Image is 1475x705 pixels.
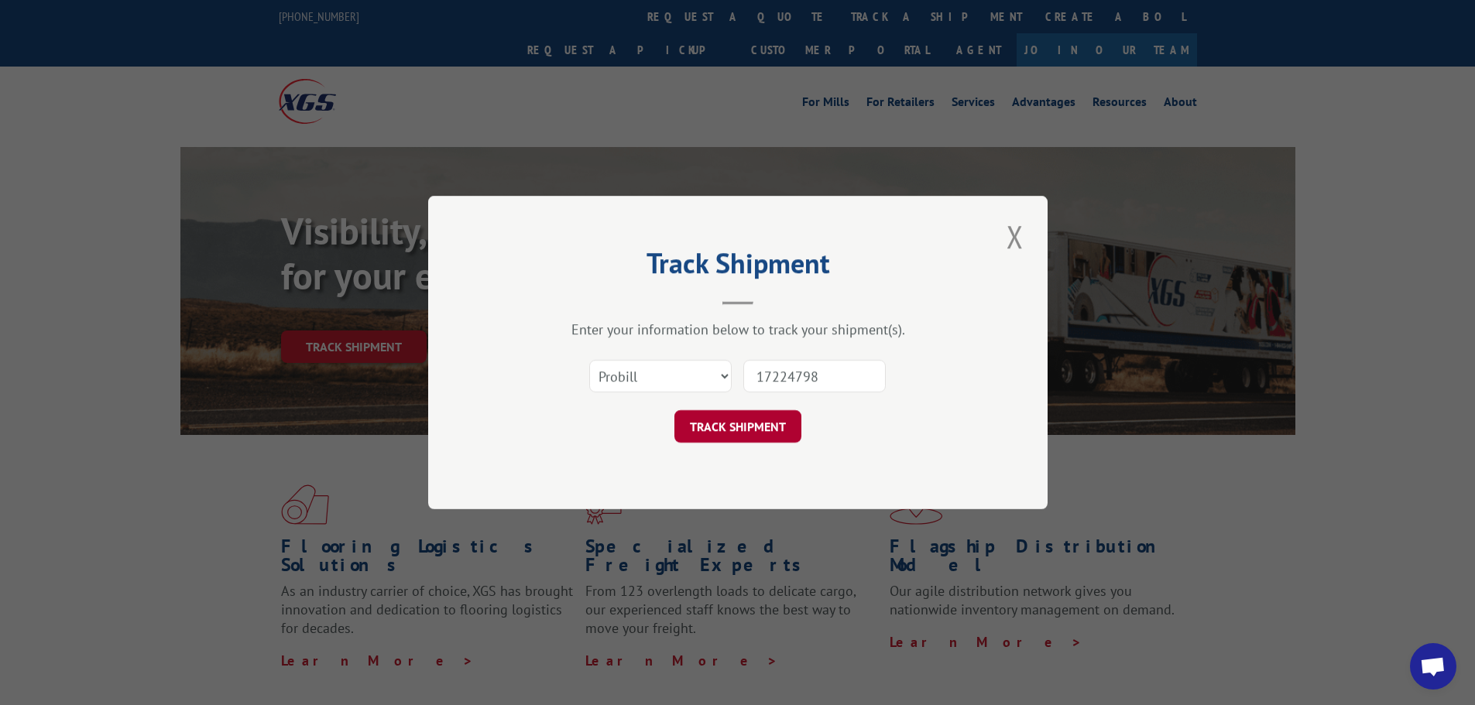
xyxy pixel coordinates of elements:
button: Close modal [1002,215,1028,258]
input: Number(s) [743,360,886,392]
h2: Track Shipment [506,252,970,282]
div: Enter your information below to track your shipment(s). [506,320,970,338]
button: TRACK SHIPMENT [674,410,801,443]
a: Open chat [1410,643,1456,690]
